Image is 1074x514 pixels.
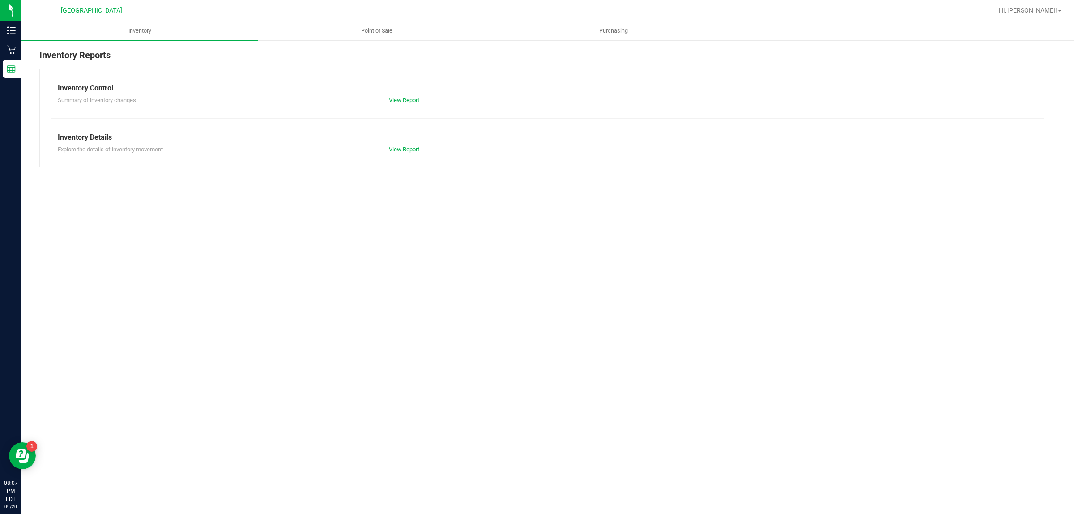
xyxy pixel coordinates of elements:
[349,27,405,35] span: Point of Sale
[58,146,163,153] span: Explore the details of inventory movement
[116,27,163,35] span: Inventory
[495,21,732,40] a: Purchasing
[26,441,37,452] iframe: Resource center unread badge
[258,21,495,40] a: Point of Sale
[7,45,16,54] inline-svg: Retail
[58,132,1038,143] div: Inventory Details
[4,503,17,510] p: 09/20
[58,97,136,103] span: Summary of inventory changes
[7,26,16,35] inline-svg: Inventory
[4,479,17,503] p: 08:07 PM EDT
[39,48,1056,69] div: Inventory Reports
[999,7,1057,14] span: Hi, [PERSON_NAME]!
[389,146,419,153] a: View Report
[61,7,122,14] span: [GEOGRAPHIC_DATA]
[389,97,419,103] a: View Report
[58,83,1038,94] div: Inventory Control
[587,27,640,35] span: Purchasing
[9,442,36,469] iframe: Resource center
[21,21,258,40] a: Inventory
[7,64,16,73] inline-svg: Reports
